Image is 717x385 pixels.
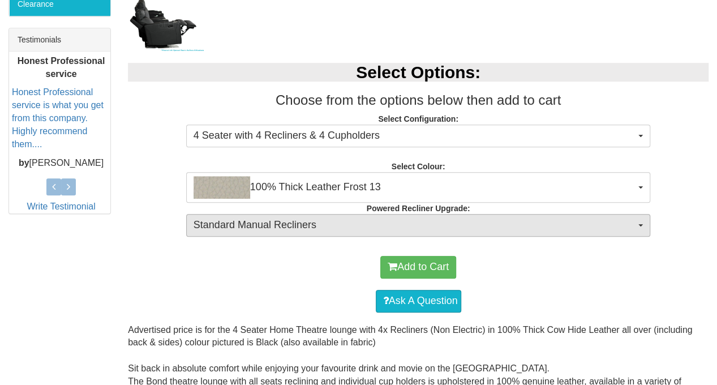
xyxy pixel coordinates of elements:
[378,114,458,123] strong: Select Configuration:
[186,125,651,147] button: 4 Seater with 4 Recliners & 4 Cupholders
[392,162,445,171] strong: Select Colour:
[9,28,110,52] div: Testimonials
[194,129,636,143] span: 4 Seater with 4 Recliners & 4 Cupholders
[194,176,636,199] span: 100% Thick Leather Frost 13
[19,157,29,167] b: by
[356,63,480,82] b: Select Options:
[376,290,461,313] a: Ask A Question
[12,156,110,169] p: [PERSON_NAME]
[128,93,709,108] h3: Choose from the options below then add to cart
[27,202,95,211] a: Write Testimonial
[194,218,636,233] span: Standard Manual Recliners
[18,55,105,78] b: Honest Professional service
[194,176,250,199] img: 100% Thick Leather Frost 13
[186,214,651,237] button: Standard Manual Recliners
[367,204,470,213] strong: Powered Recliner Upgrade:
[12,87,104,148] a: Honest Professional service is what you get from this company. Highly recommend them....
[380,256,456,279] button: Add to Cart
[186,172,651,203] button: 100% Thick Leather Frost 13100% Thick Leather Frost 13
